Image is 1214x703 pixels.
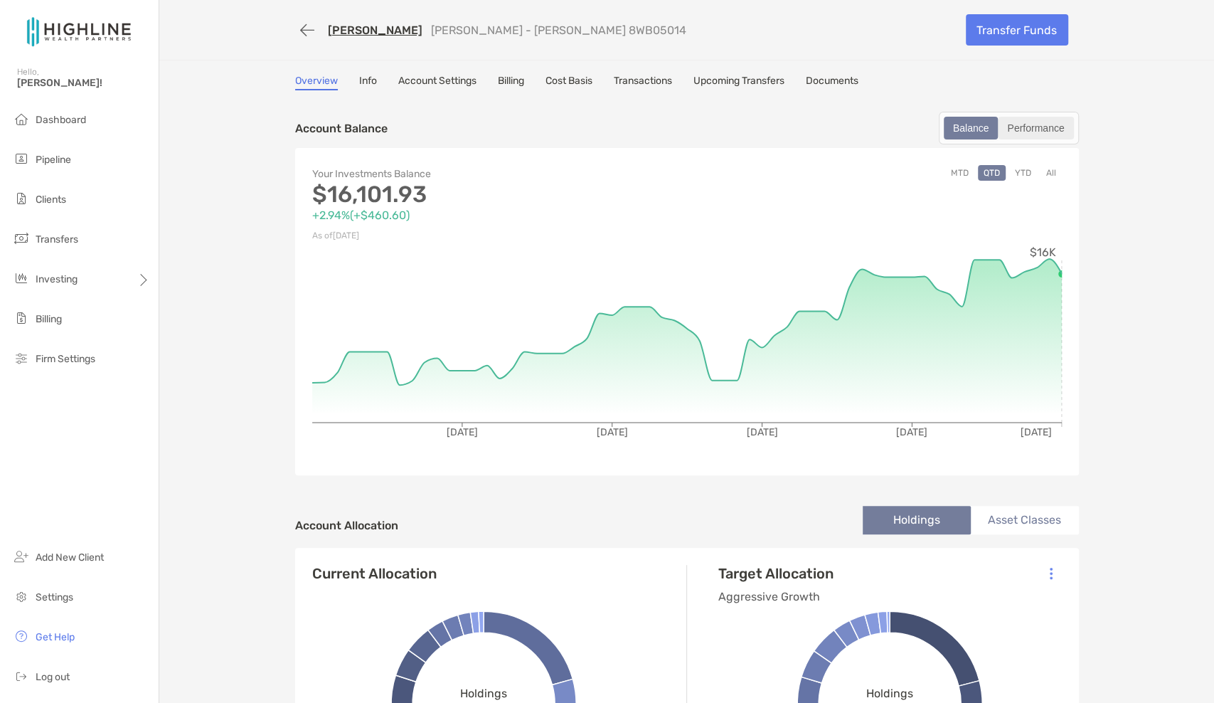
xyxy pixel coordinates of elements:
a: Account Settings [398,75,476,90]
a: Documents [806,75,858,90]
img: investing icon [13,270,30,287]
li: Holdings [863,506,971,534]
img: get-help icon [13,628,30,645]
h4: Account Allocation [295,519,398,532]
div: Balance [945,118,997,138]
a: Info [359,75,377,90]
p: $16,101.93 [312,186,687,203]
a: Transfer Funds [966,14,1068,46]
span: [PERSON_NAME]! [17,77,150,89]
span: Investing [36,273,78,285]
span: Dashboard [36,114,86,126]
p: Aggressive Growth [718,588,834,606]
img: billing icon [13,310,30,327]
a: Overview [295,75,338,90]
p: [PERSON_NAME] - [PERSON_NAME] 8WB05014 [431,23,686,37]
tspan: [DATE] [596,426,627,438]
span: Log out [36,671,70,683]
span: Transfers [36,233,78,245]
p: Account Balance [295,120,388,137]
img: firm-settings icon [13,349,30,366]
span: Holdings [866,687,913,700]
a: [PERSON_NAME] [328,23,422,37]
h4: Target Allocation [718,565,834,582]
img: pipeline icon [13,150,30,167]
span: Firm Settings [36,353,95,365]
h4: Current Allocation [312,565,437,582]
button: YTD [1009,165,1037,181]
span: Holdings [460,687,507,700]
tspan: [DATE] [896,426,927,438]
img: transfers icon [13,230,30,247]
div: segmented control [939,112,1079,144]
img: settings icon [13,588,30,605]
button: All [1040,165,1062,181]
div: Performance [999,118,1072,138]
span: Settings [36,591,73,603]
img: Zoe Logo [17,6,142,57]
img: Icon List Menu [1050,567,1053,580]
a: Billing [498,75,524,90]
tspan: [DATE] [1021,426,1052,438]
tspan: $16K [1030,245,1056,259]
img: dashboard icon [13,110,30,127]
span: Get Help [36,631,75,643]
a: Cost Basis [545,75,592,90]
p: +2.94% ( +$460.60 ) [312,206,687,224]
img: clients icon [13,190,30,207]
li: Asset Classes [971,506,1079,534]
tspan: [DATE] [746,426,777,438]
p: As of [DATE] [312,227,687,245]
button: QTD [978,165,1006,181]
a: Upcoming Transfers [693,75,784,90]
tspan: [DATE] [446,426,477,438]
img: add_new_client icon [13,548,30,565]
span: Add New Client [36,551,104,564]
span: Pipeline [36,154,71,166]
p: Your Investments Balance [312,165,687,183]
a: Transactions [614,75,672,90]
span: Clients [36,194,66,206]
span: Billing [36,313,62,325]
img: logout icon [13,667,30,684]
button: MTD [945,165,974,181]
